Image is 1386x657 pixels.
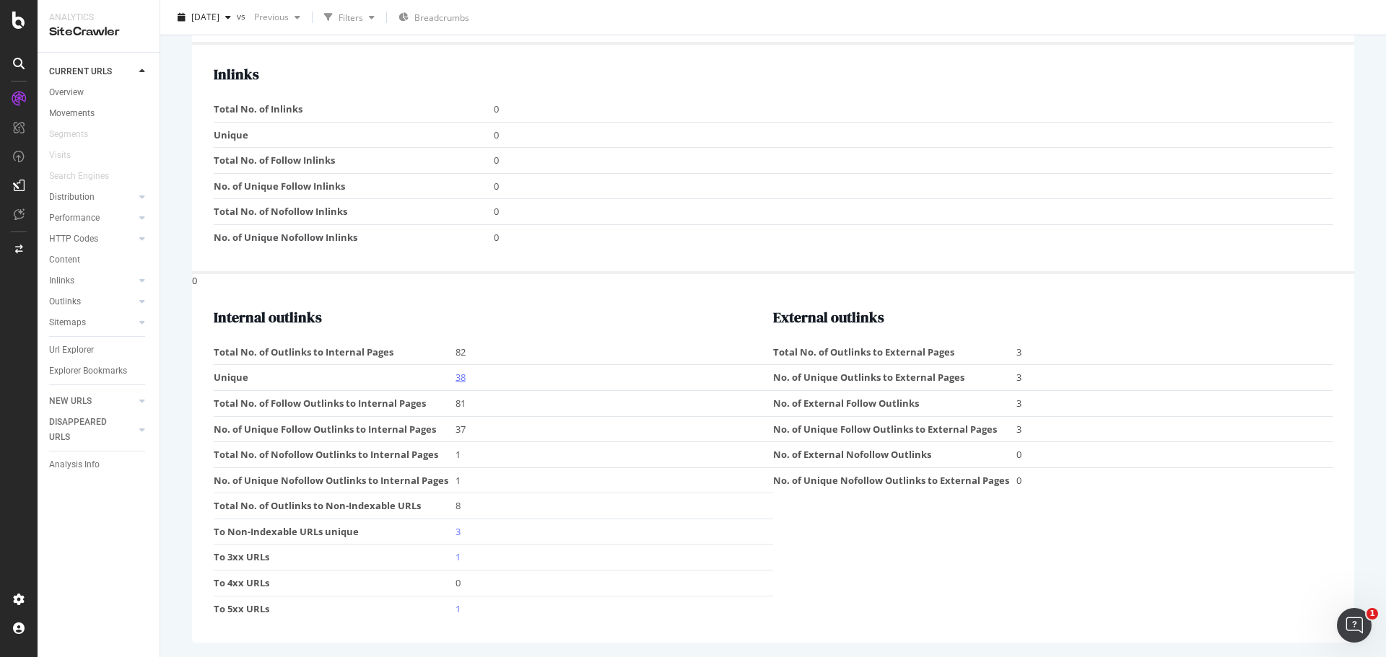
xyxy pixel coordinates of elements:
td: Total No. of Outlinks to Internal Pages [214,340,456,365]
div: Inlinks [49,273,74,288]
td: 0 [494,173,1333,199]
td: No. of Unique Nofollow Inlinks [214,224,494,250]
a: Explorer Bookmarks [49,363,149,379]
td: 0 [494,148,1333,174]
a: Inlinks [49,273,135,288]
h2: External outlinks [773,309,1333,325]
div: CURRENT URLS [49,64,112,79]
td: Unique [214,365,456,391]
td: 82 [456,340,773,365]
div: NEW URLS [49,394,92,409]
a: 1 [456,602,461,615]
a: HTTP Codes [49,232,135,247]
a: Visits [49,148,85,163]
button: Previous [248,6,306,29]
iframe: Intercom live chat [1337,608,1372,643]
div: Analysis Info [49,457,100,472]
td: 37 [456,416,773,442]
td: Unique [214,122,494,148]
td: No. of Unique Follow Outlinks to External Pages [773,416,1016,442]
td: No. of External Nofollow Outlinks [773,442,1016,468]
h2: Inlinks [214,66,1333,82]
td: No. of Unique Nofollow Outlinks to Internal Pages [214,467,456,493]
td: 1 [456,442,773,468]
td: 81 [456,391,773,417]
span: Previous [248,11,289,23]
div: Performance [49,211,100,226]
div: Url Explorer [49,343,94,358]
div: Outlinks [49,294,81,309]
td: Total No. of Inlinks [214,97,494,122]
td: Total No. of Outlinks to Non-Indexable URLs [214,493,456,519]
td: 3 [1016,365,1333,391]
div: Filters [339,11,363,23]
td: 8 [456,493,773,519]
div: Explorer Bookmarks [49,363,127,379]
div: DISAPPEARED URLS [49,415,122,445]
span: 2025 Oct. 1st [191,11,219,23]
td: No. of Unique Follow Inlinks [214,173,494,199]
a: Analysis Info [49,457,149,472]
td: To Non-Indexable URLs unique [214,519,456,544]
div: Content [49,252,80,268]
td: 0 [1016,442,1333,468]
td: 0 [494,122,1333,148]
td: To 5xx URLs [214,596,456,621]
td: 0 [494,97,1333,122]
button: Breadcrumbs [393,6,475,29]
td: To 3xx URLs [214,544,456,570]
td: No. of Unique Outlinks to External Pages [773,365,1016,391]
a: Outlinks [49,294,135,309]
a: 38 [456,371,466,384]
td: No. of Unique Follow Outlinks to Internal Pages [214,416,456,442]
a: Url Explorer [49,343,149,358]
div: Visits [49,148,71,163]
span: Breadcrumbs [414,12,469,24]
td: No. of External Follow Outlinks [773,391,1016,417]
td: To 4xx URLs [214,570,456,596]
div: HTTP Codes [49,232,98,247]
td: Total No. of Follow Outlinks to Internal Pages [214,391,456,417]
div: Sitemaps [49,315,86,330]
td: 3 [1016,340,1333,365]
div: Distribution [49,190,95,205]
td: 1 [456,467,773,493]
div: SiteCrawler [49,24,148,40]
td: 3 [1016,391,1333,417]
td: Total No. of Nofollow Inlinks [214,199,494,225]
td: Total No. of Nofollow Outlinks to Internal Pages [214,442,456,468]
h2: Internal outlinks [214,309,773,325]
a: Overview [49,85,149,100]
a: Distribution [49,190,135,205]
a: DISAPPEARED URLS [49,415,135,445]
span: 1 [1367,608,1378,619]
div: Analytics [49,12,148,24]
div: Overview [49,85,84,100]
a: Sitemaps [49,315,135,330]
button: Filters [318,6,380,29]
a: Movements [49,106,149,121]
a: Performance [49,211,135,226]
td: 0 [494,224,1333,250]
a: Content [49,252,149,268]
div: Movements [49,106,95,121]
td: 0 [456,570,773,596]
td: 0 [494,199,1333,225]
a: CURRENT URLS [49,64,135,79]
div: Segments [49,127,88,142]
td: 3 [1016,416,1333,442]
a: NEW URLS [49,394,135,409]
td: No. of Unique Nofollow Outlinks to External Pages [773,467,1016,493]
div: Search Engines [49,169,109,184]
td: 0 [1016,467,1333,493]
a: 3 [456,525,461,538]
a: Segments [49,127,103,142]
span: vs [237,9,248,22]
td: Total No. of Follow Inlinks [214,148,494,174]
button: [DATE] [172,6,237,29]
a: Search Engines [49,169,123,184]
td: Total No. of Outlinks to External Pages [773,340,1016,365]
a: 1 [456,550,461,563]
